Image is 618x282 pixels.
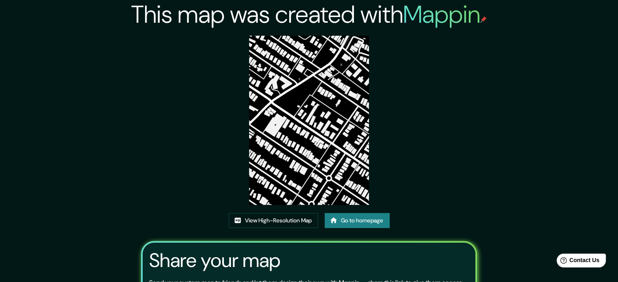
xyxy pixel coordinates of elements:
iframe: Help widget launcher [546,250,609,273]
img: mappin-pin [480,16,487,23]
a: Go to homepage [325,213,390,228]
a: View High-Resolution Map [229,213,318,228]
h3: Share your map [149,249,280,272]
img: created-map [249,36,369,205]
